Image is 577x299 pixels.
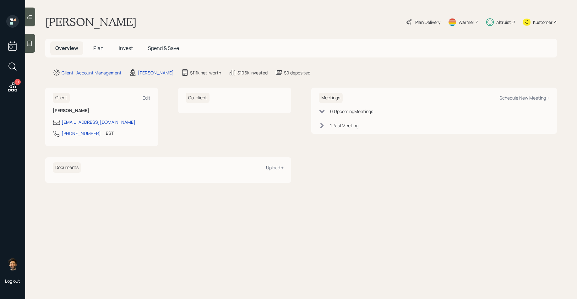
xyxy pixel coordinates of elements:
[237,69,268,76] div: $106k invested
[459,19,474,25] div: Warmer
[415,19,440,25] div: Plan Delivery
[6,258,19,270] img: eric-schwartz-headshot.png
[266,165,284,171] div: Upload +
[62,119,135,125] div: [EMAIL_ADDRESS][DOMAIN_NAME]
[330,108,373,115] div: 0 Upcoming Meeting s
[143,95,150,101] div: Edit
[106,130,114,136] div: EST
[5,278,20,284] div: Log out
[53,93,70,103] h6: Client
[62,69,122,76] div: Client · Account Management
[496,19,511,25] div: Altruist
[55,45,78,52] span: Overview
[186,93,210,103] h6: Co-client
[93,45,104,52] span: Plan
[190,69,221,76] div: $111k net-worth
[330,122,358,129] div: 1 Past Meeting
[14,79,21,85] div: 11
[319,93,343,103] h6: Meetings
[499,95,549,101] div: Schedule New Meeting +
[62,130,101,137] div: [PHONE_NUMBER]
[138,69,174,76] div: [PERSON_NAME]
[533,19,553,25] div: Kustomer
[148,45,179,52] span: Spend & Save
[53,108,150,113] h6: [PERSON_NAME]
[284,69,310,76] div: $0 deposited
[53,162,81,173] h6: Documents
[119,45,133,52] span: Invest
[45,15,137,29] h1: [PERSON_NAME]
